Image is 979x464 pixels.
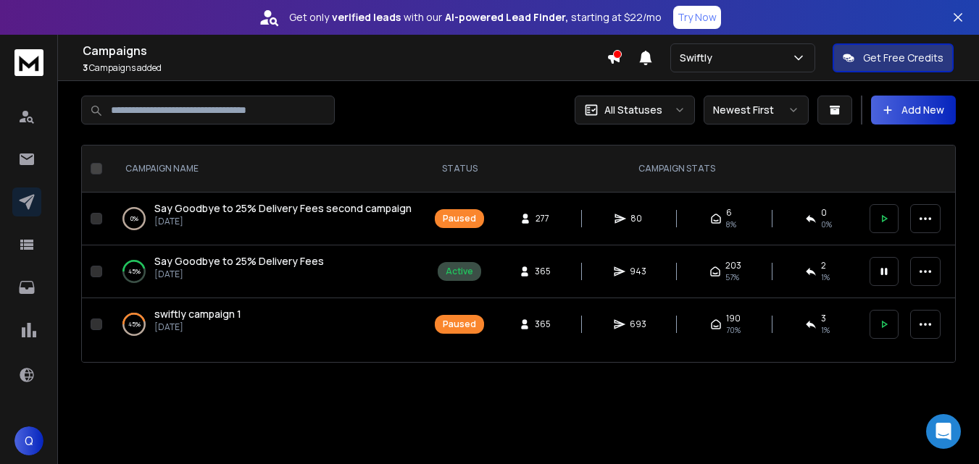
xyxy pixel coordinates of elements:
[154,321,241,333] p: [DATE]
[821,260,826,271] span: 2
[680,51,718,65] p: Swiftly
[108,193,426,245] td: 0%Say Goodbye to 25% Delivery Fees second campaign[DATE]
[630,319,646,330] span: 693
[673,6,721,29] button: Try Now
[535,266,551,277] span: 365
[726,324,741,336] span: 70 %
[821,324,830,336] span: 1 %
[725,260,741,271] span: 203
[871,96,956,125] button: Add New
[83,62,607,74] p: Campaigns added
[535,319,551,330] span: 365
[726,313,741,324] span: 190
[725,271,739,283] span: 57 %
[445,10,568,25] strong: AI-powered Lead Finder,
[108,298,426,351] td: 45%swiftly campaign 1[DATE]
[821,271,830,283] span: 1 %
[630,213,645,224] span: 80
[108,245,426,298] td: 45%Say Goodbye to 25% Delivery Fees[DATE]
[14,426,43,455] button: Q
[426,145,493,193] th: STATUS
[833,43,954,72] button: Get Free Credits
[726,219,736,230] span: 8 %
[14,49,43,76] img: logo
[83,62,88,74] span: 3
[128,264,141,279] p: 45 %
[154,254,324,269] a: Say Goodbye to 25% Delivery Fees
[83,42,607,59] h1: Campaigns
[154,216,412,227] p: [DATE]
[154,254,324,268] span: Say Goodbye to 25% Delivery Fees
[154,269,324,280] p: [DATE]
[154,201,412,216] a: Say Goodbye to 25% Delivery Fees second campaign
[130,211,138,226] p: 0 %
[446,266,473,277] div: Active
[726,207,732,219] span: 6
[863,51,943,65] p: Get Free Credits
[821,207,827,219] span: 0
[154,201,412,215] span: Say Goodbye to 25% Delivery Fees second campaign
[332,10,401,25] strong: verified leads
[704,96,809,125] button: Newest First
[154,307,241,321] span: swiftly campaign 1
[821,219,832,230] span: 0 %
[108,145,426,193] th: CAMPAIGN NAME
[493,145,861,193] th: CAMPAIGN STATS
[926,414,961,449] div: Open Intercom Messenger
[821,313,826,324] span: 3
[443,213,476,224] div: Paused
[604,103,662,117] p: All Statuses
[443,319,476,330] div: Paused
[678,10,717,25] p: Try Now
[289,10,662,25] p: Get only with our starting at $22/mo
[630,266,646,277] span: 943
[154,307,241,321] a: swiftly campaign 1
[536,213,550,224] span: 277
[128,317,141,332] p: 45 %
